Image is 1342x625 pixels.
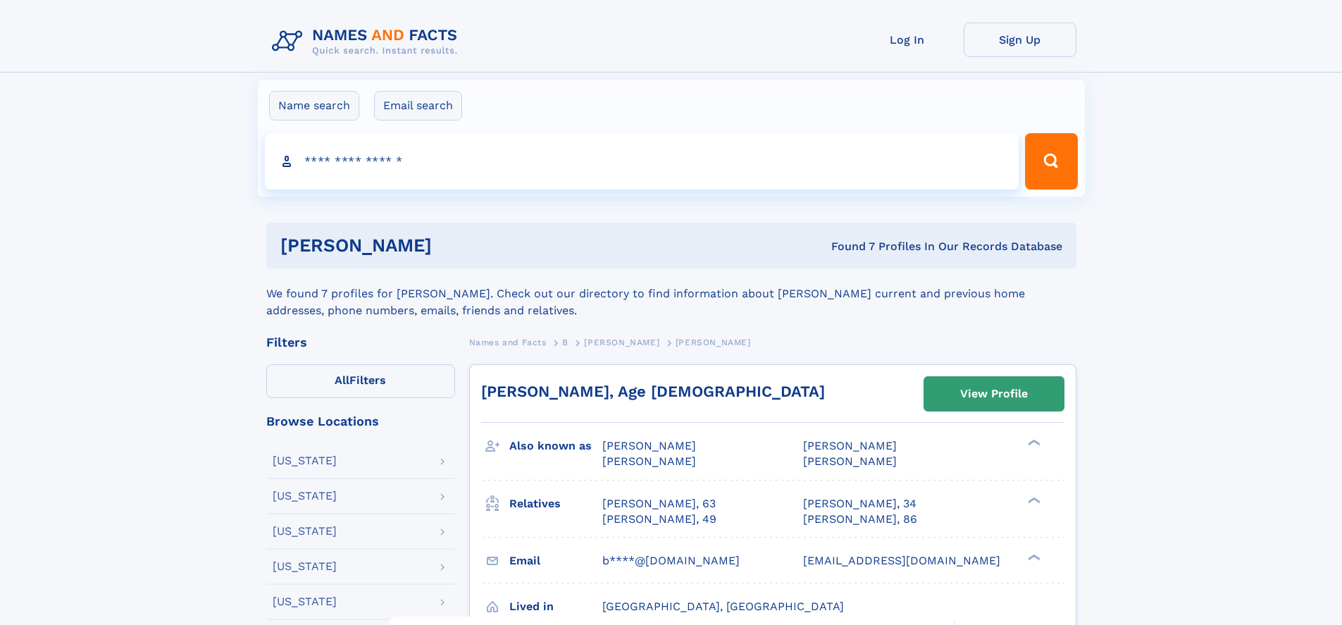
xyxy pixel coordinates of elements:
a: View Profile [924,377,1064,411]
img: Logo Names and Facts [266,23,469,61]
div: ❯ [1024,552,1041,562]
div: Filters [266,336,455,349]
span: B [562,338,569,347]
h3: Relatives [509,492,602,516]
span: [EMAIL_ADDRESS][DOMAIN_NAME] [803,554,1000,567]
span: All [335,373,349,387]
button: Search Button [1025,133,1077,190]
div: [US_STATE] [273,490,337,502]
a: [PERSON_NAME] [584,333,659,351]
span: [PERSON_NAME] [602,439,696,452]
div: View Profile [960,378,1028,410]
a: [PERSON_NAME], Age [DEMOGRAPHIC_DATA] [481,383,825,400]
div: Found 7 Profiles In Our Records Database [631,239,1062,254]
span: [PERSON_NAME] [803,454,897,468]
div: Browse Locations [266,415,455,428]
label: Name search [269,91,359,120]
a: [PERSON_NAME], 63 [602,496,716,512]
a: [PERSON_NAME], 49 [602,512,716,527]
span: [PERSON_NAME] [602,454,696,468]
a: B [562,333,569,351]
div: ❯ [1024,438,1041,447]
a: Log In [851,23,964,57]
span: [PERSON_NAME] [803,439,897,452]
span: [PERSON_NAME] [584,338,659,347]
span: [GEOGRAPHIC_DATA], [GEOGRAPHIC_DATA] [602,600,844,613]
div: [US_STATE] [273,561,337,572]
label: Filters [266,364,455,398]
h3: Email [509,549,602,573]
div: We found 7 profiles for [PERSON_NAME]. Check out our directory to find information about [PERSON_... [266,268,1076,319]
h1: [PERSON_NAME] [280,237,632,254]
h3: Also known as [509,434,602,458]
a: Names and Facts [469,333,547,351]
a: Sign Up [964,23,1076,57]
div: [US_STATE] [273,455,337,466]
label: Email search [374,91,462,120]
div: [US_STATE] [273,596,337,607]
a: [PERSON_NAME], 86 [803,512,917,527]
div: [US_STATE] [273,526,337,537]
h3: Lived in [509,595,602,619]
div: ❯ [1024,495,1041,505]
input: search input [265,133,1019,190]
a: [PERSON_NAME], 34 [803,496,917,512]
span: [PERSON_NAME] [676,338,751,347]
